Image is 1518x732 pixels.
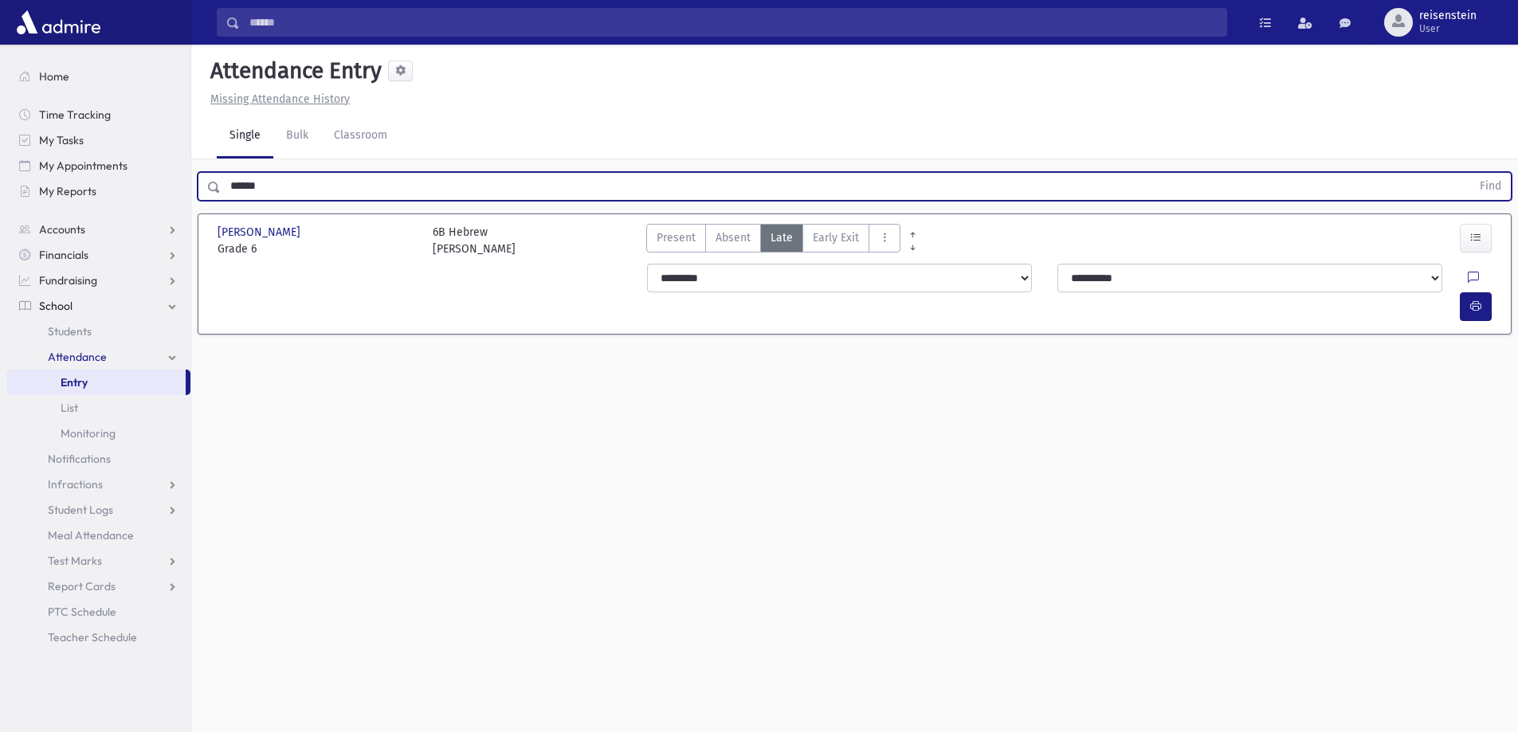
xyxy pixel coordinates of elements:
[48,350,107,364] span: Attendance
[217,114,273,159] a: Single
[39,69,69,84] span: Home
[657,229,696,246] span: Present
[646,224,900,257] div: AttTypes
[39,248,88,262] span: Financials
[48,528,134,542] span: Meal Attendance
[39,184,96,198] span: My Reports
[39,299,73,313] span: School
[6,523,190,548] a: Meal Attendance
[61,426,116,440] span: Monitoring
[6,153,190,178] a: My Appointments
[1419,10,1477,22] span: reisenstein
[39,273,97,288] span: Fundraising
[218,224,304,241] span: [PERSON_NAME]
[6,548,190,573] a: Test Marks
[6,319,190,344] a: Students
[6,573,190,599] a: Report Cards
[13,6,104,38] img: AdmirePro
[39,108,111,122] span: Time Tracking
[6,293,190,319] a: School
[61,375,88,389] span: Entry
[48,477,103,491] span: Infractions
[6,370,186,395] a: Entry
[48,503,113,517] span: Student Logs
[240,8,1226,37] input: Search
[39,159,127,173] span: My Appointments
[716,229,751,246] span: Absent
[6,102,190,127] a: Time Tracking
[273,114,321,159] a: Bulk
[6,178,190,204] a: My Reports
[48,605,116,619] span: PTC Schedule
[6,268,190,293] a: Fundraising
[6,624,190,650] a: Teacher Schedule
[6,395,190,421] a: List
[39,133,84,147] span: My Tasks
[6,446,190,472] a: Notifications
[48,630,137,644] span: Teacher Schedule
[1470,173,1511,200] button: Find
[48,579,116,593] span: Report Cards
[204,92,350,106] a: Missing Attendance History
[204,57,382,84] h5: Attendance Entry
[1419,22,1477,35] span: User
[6,599,190,624] a: PTC Schedule
[39,222,85,237] span: Accounts
[48,452,111,466] span: Notifications
[61,401,78,415] span: List
[48,554,102,568] span: Test Marks
[771,229,793,246] span: Late
[6,421,190,446] a: Monitoring
[210,92,350,106] u: Missing Attendance History
[6,242,190,268] a: Financials
[813,229,859,246] span: Early Exit
[6,217,190,242] a: Accounts
[218,241,417,257] span: Grade 6
[48,324,92,339] span: Students
[6,64,190,89] a: Home
[6,472,190,497] a: Infractions
[6,497,190,523] a: Student Logs
[6,344,190,370] a: Attendance
[433,224,516,257] div: 6B Hebrew [PERSON_NAME]
[6,127,190,153] a: My Tasks
[321,114,400,159] a: Classroom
